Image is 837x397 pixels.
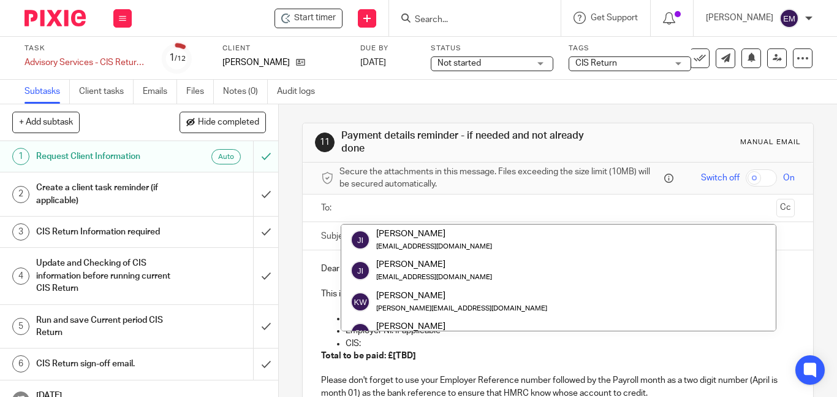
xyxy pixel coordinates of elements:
[180,112,266,133] button: Hide completed
[25,44,147,53] label: Task
[437,59,481,67] span: Not started
[350,261,370,280] img: svg%3E
[350,323,370,342] img: svg%3E
[12,268,29,285] div: 4
[321,288,795,300] p: This is a reminder that the following amounts must be paid before 22nd of This includes:
[186,80,214,104] a: Files
[591,13,638,22] span: Get Support
[376,228,492,240] div: [PERSON_NAME]
[25,10,86,26] img: Pixie
[12,318,29,335] div: 5
[321,352,416,360] strong: Total to be paid: £[TBD]
[783,172,795,184] span: On
[12,355,29,372] div: 6
[25,56,147,69] div: Advisory Services - CIS Return Reporting
[346,337,795,350] p: CIS:
[360,58,386,67] span: [DATE]
[294,12,336,25] span: Start timer
[277,80,324,104] a: Audit logs
[414,15,524,26] input: Search
[321,263,795,275] p: Dear [PERSON_NAME],
[321,202,335,214] label: To:
[779,9,799,28] img: svg%3E
[706,12,773,24] p: [PERSON_NAME]
[25,80,70,104] a: Subtasks
[360,44,415,53] label: Due by
[12,112,80,133] button: + Add subtask
[12,148,29,165] div: 1
[12,186,29,203] div: 2
[36,254,173,298] h1: Update and Checking of CIS information before running current CIS Return
[222,44,345,53] label: Client
[169,51,186,65] div: 1
[143,80,177,104] a: Emails
[79,80,134,104] a: Client tasks
[575,59,617,67] span: CIS Return
[569,44,691,53] label: Tags
[36,355,173,373] h1: CIS Return sign-off email.
[198,118,259,128] span: Hide completed
[350,230,370,250] img: svg%3E
[36,179,173,210] h1: Create a client task reminder (if applicable)
[341,129,584,156] h1: Payment details reminder - if needed and not already done
[211,149,241,164] div: Auto
[376,320,547,333] div: [PERSON_NAME]
[36,147,173,166] h1: Request Client Information
[376,304,547,311] small: [PERSON_NAME][EMAIL_ADDRESS][DOMAIN_NAME]
[12,223,29,241] div: 3
[376,274,492,280] small: [EMAIL_ADDRESS][DOMAIN_NAME]
[275,9,343,28] div: Jason Ive - Advisory Services - CIS Return Reporting
[740,137,801,147] div: Manual email
[222,56,290,69] p: [PERSON_NAME]
[36,223,173,241] h1: CIS Return Information required
[776,199,795,217] button: Cc
[315,133,335,152] div: 11
[175,55,186,62] small: /12
[36,311,173,342] h1: Run and save Current period CIS Return
[376,289,547,301] div: [PERSON_NAME]
[223,80,268,104] a: Notes (0)
[376,258,492,271] div: [PERSON_NAME]
[321,230,353,242] label: Subject:
[339,166,661,191] span: Secure the attachments in this message. Files exceeding the size limit (10MB) will be secured aut...
[350,291,370,311] img: svg%3E
[376,243,492,250] small: [EMAIL_ADDRESS][DOMAIN_NAME]
[431,44,553,53] label: Status
[701,172,740,184] span: Switch off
